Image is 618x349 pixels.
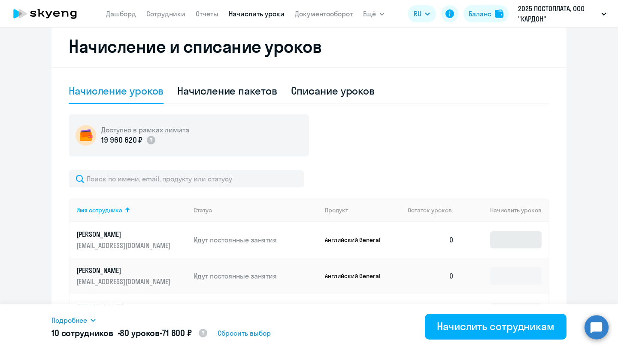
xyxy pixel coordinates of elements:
div: Начислить сотрудникам [437,319,554,333]
img: wallet-circle.png [76,125,96,146]
a: Начислить уроки [229,9,285,18]
div: Имя сотрудника [76,206,187,214]
div: Продукт [325,206,348,214]
div: Начисление уроков [69,84,164,98]
h5: Доступно в рамках лимита [101,125,189,135]
a: [PERSON_NAME][EMAIL_ADDRESS][DOMAIN_NAME] [76,266,187,286]
a: Документооборот [295,9,353,18]
button: Начислить сотрудникам [425,314,566,340]
img: balance [495,9,503,18]
div: Баланс [469,9,491,19]
h5: 10 сотрудников • • [51,327,208,340]
td: 0 [401,222,461,258]
div: Списание уроков [291,84,375,98]
a: Сотрудники [146,9,185,18]
span: Остаток уроков [408,206,452,214]
button: Ещё [363,5,385,22]
a: Отчеты [196,9,218,18]
p: Идут постоянные занятия [194,235,318,245]
p: 2025 ПОСТОПЛАТА, ООО "КАРДОН" [518,3,598,24]
span: Ещё [363,9,376,19]
a: [PERSON_NAME][EMAIL_ADDRESS][DOMAIN_NAME] [76,302,187,322]
p: [PERSON_NAME] [76,266,173,275]
a: [PERSON_NAME][EMAIL_ADDRESS][DOMAIN_NAME] [76,230,187,250]
span: Сбросить выбор [218,328,271,338]
p: [EMAIL_ADDRESS][DOMAIN_NAME] [76,277,173,286]
span: 71 600 ₽ [162,328,192,338]
span: RU [414,9,421,19]
p: [PERSON_NAME] [76,230,173,239]
button: 2025 ПОСТОПЛАТА, ООО "КАРДОН" [514,3,611,24]
h2: Начисление и списание уроков [69,36,549,57]
button: Балансbalance [463,5,509,22]
p: [EMAIL_ADDRESS][DOMAIN_NAME] [76,241,173,250]
div: Статус [194,206,318,214]
span: Подробнее [51,315,87,325]
div: Начисление пакетов [177,84,277,98]
p: 19 960 620 ₽ [101,135,142,146]
p: [PERSON_NAME] [76,302,173,311]
button: RU [408,5,436,22]
td: 0 [401,294,461,330]
a: Дашборд [106,9,136,18]
p: Идут постоянные занятия [194,271,318,281]
p: Английский General [325,272,389,280]
span: 80 уроков [120,328,160,338]
div: Продукт [325,206,401,214]
div: Статус [194,206,212,214]
div: Имя сотрудника [76,206,122,214]
td: 0 [401,258,461,294]
th: Начислить уроков [461,199,548,222]
div: Остаток уроков [408,206,461,214]
input: Поиск по имени, email, продукту или статусу [69,170,304,187]
p: Английский General [325,236,389,244]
